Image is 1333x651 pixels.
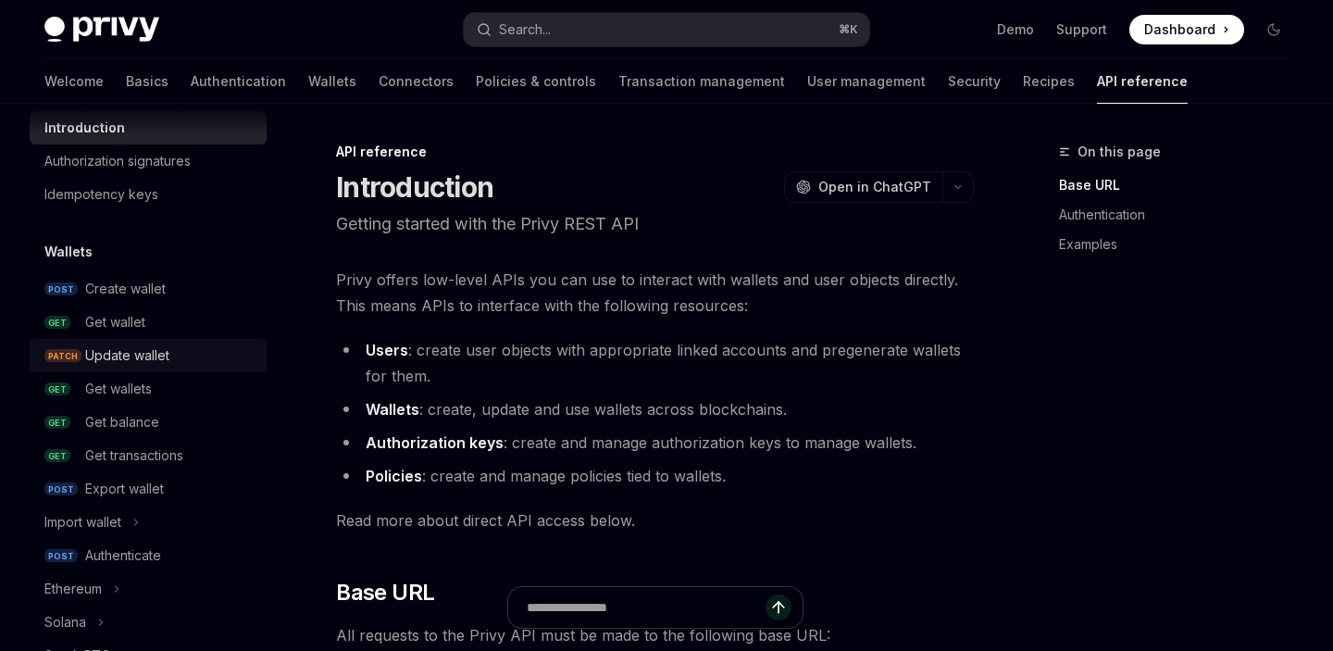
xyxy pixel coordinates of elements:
a: POSTCreate wallet [30,272,267,306]
a: Welcome [44,59,104,104]
span: GET [44,416,70,430]
img: dark logo [44,17,159,43]
span: Privy offers low-level APIs you can use to interact with wallets and user objects directly. This ... [336,267,974,319]
button: Import wallet [30,506,267,539]
li: : create, update and use wallets across blockchains. [336,396,974,422]
li: : create user objects with appropriate linked accounts and pregenerate wallets for them. [336,337,974,389]
div: Update wallet [85,344,169,367]
button: Search...⌘K [464,13,868,46]
a: Wallets [308,59,356,104]
span: On this page [1078,141,1161,163]
div: Export wallet [85,478,164,500]
a: GETGet wallet [30,306,267,339]
a: Authorization signatures [30,144,267,178]
a: Security [948,59,1001,104]
span: POST [44,549,78,563]
span: POST [44,482,78,496]
div: Get wallet [85,311,145,333]
span: Dashboard [1144,20,1215,39]
div: Solana [44,611,86,633]
a: Demo [997,20,1034,39]
div: Idempotency keys [44,183,158,206]
div: Authenticate [85,545,161,567]
a: Idempotency keys [30,178,267,211]
h1: Introduction [336,170,493,204]
a: Authentication [191,59,286,104]
a: Authentication [1059,200,1303,230]
button: Toggle dark mode [1259,15,1289,44]
input: Ask a question... [527,587,766,628]
a: POSTAuthenticate [30,539,267,572]
strong: Policies [366,467,422,485]
a: API reference [1097,59,1188,104]
span: PATCH [44,349,81,363]
a: User management [807,59,926,104]
a: Recipes [1023,59,1075,104]
a: Basics [126,59,168,104]
span: ⌘ K [839,22,858,37]
a: Examples [1059,230,1303,259]
h5: Wallets [44,241,93,263]
button: Ethereum [30,572,267,606]
div: Create wallet [85,278,166,300]
span: GET [44,449,70,463]
div: Authorization signatures [44,150,191,172]
div: Ethereum [44,578,102,600]
strong: Users [366,341,408,359]
span: GET [44,382,70,396]
a: Support [1056,20,1107,39]
p: Getting started with the Privy REST API [336,211,974,237]
a: POSTExport wallet [30,472,267,506]
div: Search... [499,19,551,41]
button: Solana [30,606,267,639]
strong: Wallets [366,400,419,419]
span: Open in ChatGPT [818,178,931,196]
li: : create and manage policies tied to wallets. [336,463,974,489]
a: Policies & controls [476,59,596,104]
a: GETGet wallets [30,372,267,406]
a: GETGet balance [30,406,267,439]
a: GETGet transactions [30,439,267,472]
div: API reference [336,143,974,161]
div: Import wallet [44,511,121,533]
li: : create and manage authorization keys to manage wallets. [336,430,974,456]
div: Get transactions [85,444,183,467]
span: Base URL [336,578,434,607]
button: Open in ChatGPT [784,171,942,203]
strong: Authorization keys [366,433,504,452]
a: PATCHUpdate wallet [30,339,267,372]
span: Read more about direct API access below. [336,507,974,533]
div: Get wallets [85,378,152,400]
a: Connectors [379,59,454,104]
a: Dashboard [1129,15,1244,44]
span: GET [44,316,70,330]
div: Get balance [85,411,159,433]
span: POST [44,282,78,296]
a: Base URL [1059,170,1303,200]
button: Send message [766,595,791,620]
a: Transaction management [618,59,785,104]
